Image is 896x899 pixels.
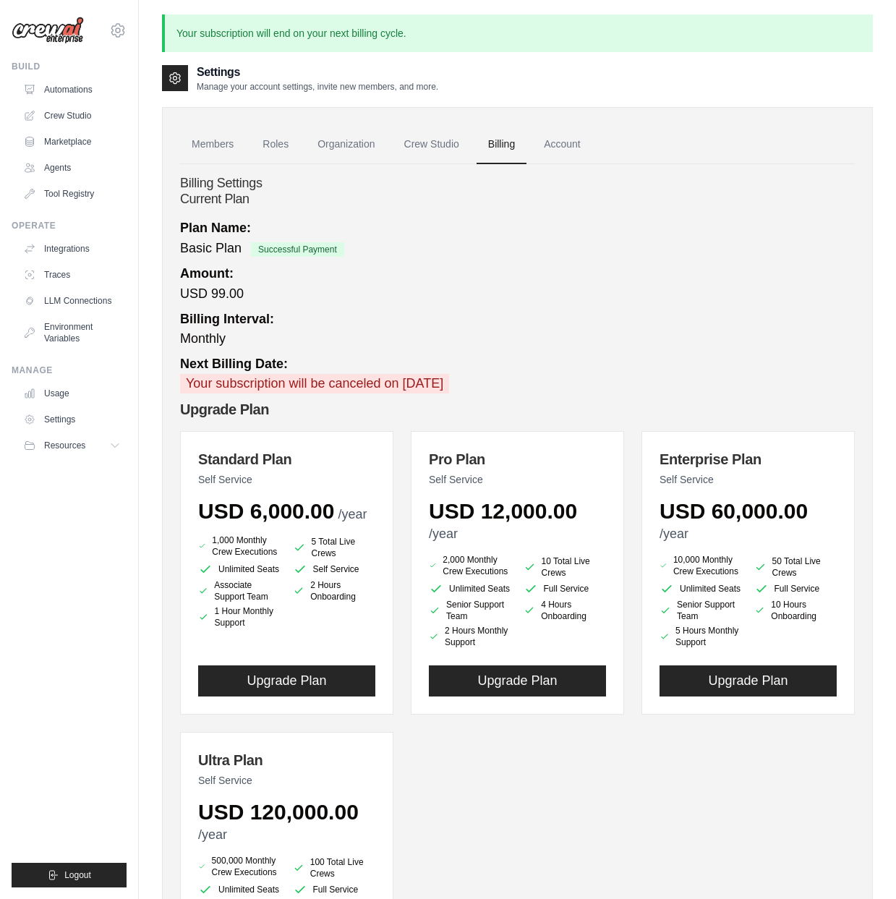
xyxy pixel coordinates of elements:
p: Self Service [198,773,375,788]
li: 10,000 Monthly Crew Executions [660,553,743,579]
strong: Amount: [180,266,234,281]
li: Full Service [524,581,607,596]
h3: Pro Plan [429,449,606,469]
span: /year [198,827,227,842]
button: Upgrade Plan [429,665,606,696]
li: Unlimited Seats [660,581,743,596]
div: Manage [12,365,127,376]
h3: Enterprise Plan [660,449,837,469]
a: Organization [306,125,386,164]
button: Resources [17,434,127,457]
p: Your subscription will be canceled on [DATE] [180,374,449,393]
h2: Upgrade Plan [180,399,855,419]
span: USD 60,000.00 [660,499,808,523]
a: Billing [477,125,526,164]
h2: Current Plan [180,192,855,208]
li: Unlimited Seats [429,581,512,596]
li: 1,000 Monthly Crew Executions [198,533,281,559]
li: Senior Support Team [429,599,512,622]
a: Marketplace [17,130,127,153]
li: 10 Hours Onboarding [754,599,837,622]
button: Upgrade Plan [198,665,375,696]
a: Automations [17,78,127,101]
img: Logo [12,17,84,44]
li: Unlimited Seats [198,882,281,897]
li: Unlimited Seats [198,562,281,576]
li: 2,000 Monthly Crew Executions [429,553,512,579]
h3: Ultra Plan [198,750,375,770]
p: Your subscription will end on your next billing cycle. [162,14,873,52]
span: Logout [64,869,91,881]
span: Resources [44,440,85,451]
li: 50 Total Live Crews [754,555,837,579]
p: Manage your account settings, invite new members, and more. [197,81,438,93]
h3: Standard Plan [198,449,375,469]
li: 2 Hours Onboarding [293,579,376,602]
a: Usage [17,382,127,405]
span: Successful Payment [251,242,344,257]
li: 10 Total Live Crews [524,555,607,579]
h4: Billing Settings [180,176,855,192]
span: /year [429,527,458,541]
a: Members [180,125,245,164]
strong: Billing Interval: [180,312,274,326]
h2: Settings [197,64,438,81]
li: 4 Hours Onboarding [524,599,607,622]
li: 1 Hour Monthly Support [198,605,281,629]
a: Crew Studio [17,104,127,127]
div: Operate [12,220,127,231]
span: /year [338,507,367,521]
a: Agents [17,156,127,179]
div: Build [12,61,127,72]
li: Full Service [754,581,837,596]
button: Upgrade Plan [660,665,837,696]
li: 5 Total Live Crews [293,536,376,559]
a: Roles [251,125,300,164]
li: 500,000 Monthly Crew Executions [198,853,281,879]
strong: Next Billing Date: [180,357,288,371]
a: Account [532,125,592,164]
li: Senior Support Team [660,599,743,622]
a: Tool Registry [17,182,127,205]
span: Basic Plan [180,241,242,255]
li: 2 Hours Monthly Support [429,625,512,648]
div: Monthly [180,310,855,349]
button: Logout [12,863,127,887]
li: Self Service [293,562,376,576]
li: Associate Support Team [198,579,281,602]
a: Traces [17,263,127,286]
a: Environment Variables [17,315,127,350]
a: LLM Connections [17,289,127,312]
li: 100 Total Live Crews [293,856,376,879]
strong: Plan Name: [180,221,251,235]
a: Settings [17,408,127,431]
a: Crew Studio [393,125,471,164]
span: USD 12,000.00 [429,499,577,523]
p: Self Service [429,472,606,487]
span: /year [660,527,688,541]
span: USD 120,000.00 [198,800,359,824]
p: Self Service [660,472,837,487]
a: Integrations [17,237,127,260]
li: 5 Hours Monthly Support [660,625,743,648]
li: Full Service [293,882,376,897]
span: USD 6,000.00 [198,499,334,523]
p: Self Service [198,472,375,487]
span: USD 99.00 [180,286,244,301]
